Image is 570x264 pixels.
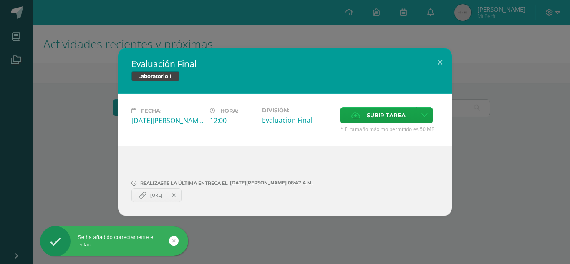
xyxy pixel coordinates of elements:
a: http://localhost/phpmyadmin/ [131,188,182,202]
div: 12:00 [210,116,255,125]
span: Fecha: [141,108,161,114]
span: Remover entrega [167,191,181,200]
label: División: [262,107,334,113]
h2: Evaluación Final [131,58,439,70]
span: Laboratorio II [131,71,179,81]
span: Hora: [220,108,238,114]
div: Se ha añadido correctamente el enlace [40,234,188,249]
span: * El tamaño máximo permitido es 50 MB [340,126,439,133]
span: Subir tarea [367,108,406,123]
div: [DATE][PERSON_NAME] [131,116,203,125]
div: Evaluación Final [262,116,334,125]
span: REALIZASTE LA ÚLTIMA ENTREGA EL [140,180,228,186]
span: [URL] [146,192,166,199]
button: Close (Esc) [428,48,452,76]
